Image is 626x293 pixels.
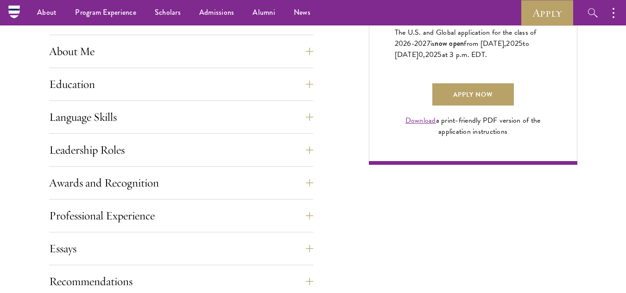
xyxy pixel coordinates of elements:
div: a print-friendly PDF version of the application instructions [395,115,551,137]
button: Essays [49,237,313,260]
span: from [DATE], [464,38,506,49]
span: 5 [519,38,523,49]
button: About Me [49,40,313,62]
button: Recommendations [49,270,313,293]
span: 7 [427,38,430,49]
span: 0 [418,49,423,60]
span: at 3 p.m. EDT. [442,49,487,60]
span: , [423,49,425,60]
span: 202 [425,49,438,60]
span: 202 [506,38,519,49]
span: to [DATE] [395,38,529,60]
span: 5 [437,49,442,60]
button: Language Skills [49,106,313,128]
button: Awards and Recognition [49,172,313,194]
span: now open [435,38,464,49]
a: Apply Now [432,83,514,106]
span: 6 [407,38,411,49]
button: Professional Experience [49,205,313,227]
a: Download [405,115,436,126]
span: is [430,38,435,49]
span: -202 [411,38,427,49]
button: Education [49,73,313,95]
span: The U.S. and Global application for the class of 202 [395,27,537,49]
button: Leadership Roles [49,139,313,161]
